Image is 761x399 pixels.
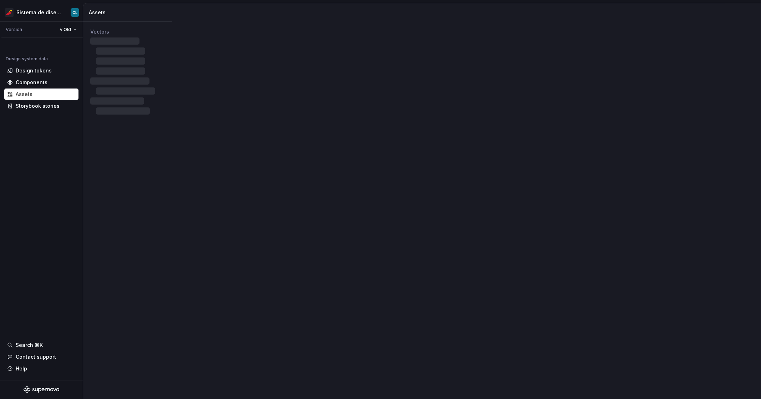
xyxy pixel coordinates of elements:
button: Contact support [4,351,78,363]
div: Contact support [16,353,56,360]
div: Help [16,365,27,372]
button: v Old [57,25,80,35]
div: Search ⌘K [16,342,43,349]
div: Assets [16,91,32,98]
button: Sistema de diseño IberiaCL [1,5,81,20]
a: Storybook stories [4,100,78,112]
a: Assets [4,89,78,100]
img: 55604660-494d-44a9-beb2-692398e9940a.png [5,8,14,17]
div: Design system data [6,56,48,62]
div: Sistema de diseño Iberia [16,9,62,16]
div: Design tokens [16,67,52,74]
div: Storybook stories [16,102,60,110]
button: Search ⌘K [4,339,78,351]
svg: Supernova Logo [24,386,59,393]
div: Version [6,27,22,32]
a: Components [4,77,78,88]
a: Design tokens [4,65,78,76]
button: Help [4,363,78,374]
div: Components [16,79,47,86]
div: Vectors [90,28,165,35]
span: v Old [60,27,71,32]
div: CL [72,10,77,15]
div: Assets [89,9,169,16]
